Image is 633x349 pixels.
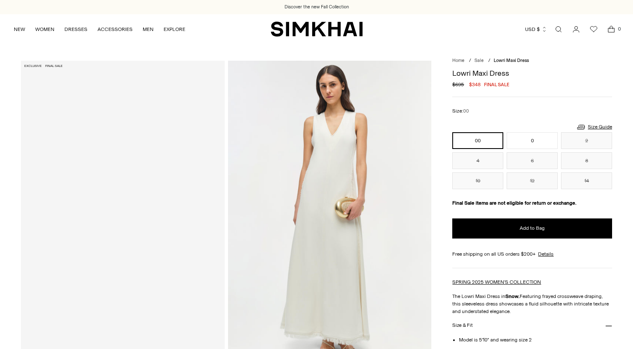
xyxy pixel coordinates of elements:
[64,20,87,38] a: DRESSES
[615,25,623,33] span: 0
[452,107,469,115] label: Size:
[561,172,612,189] button: 14
[452,279,541,285] a: SPRING 2025 WOMEN'S COLLECTION
[452,323,472,328] h3: Size & Fit
[452,57,612,64] nav: breadcrumbs
[452,81,464,88] s: $695
[284,4,349,10] a: Discover the new Fall Collection
[603,21,620,38] a: Open cart modal
[452,58,464,63] a: Home
[452,250,612,258] div: Free shipping on all US orders $200+
[507,172,558,189] button: 12
[463,108,469,114] span: 00
[568,21,584,38] a: Go to the account page
[97,20,133,38] a: ACCESSORIES
[14,20,25,38] a: NEW
[494,58,529,63] span: Lowri Maxi Dress
[271,21,363,37] a: SIMKHAI
[469,81,481,88] span: $348
[452,218,612,239] button: Add to Bag
[585,21,602,38] a: Wishlist
[452,315,612,336] button: Size & Fit
[164,20,185,38] a: EXPLORE
[459,336,612,344] li: Model is 5'10" and wearing size 2
[35,20,54,38] a: WOMEN
[520,225,545,232] span: Add to Bag
[452,293,612,315] p: The Lowri Maxi Dress in Featuring frayed crossweave draping, this sleeveless dress showcases a fl...
[538,250,554,258] a: Details
[561,132,612,149] button: 2
[143,20,154,38] a: MEN
[452,152,503,169] button: 4
[469,57,471,64] div: /
[561,152,612,169] button: 8
[452,69,612,77] h1: Lowri Maxi Dress
[474,58,484,63] a: Sale
[507,152,558,169] button: 6
[488,57,490,64] div: /
[505,293,520,299] strong: Snow.
[452,172,503,189] button: 10
[452,132,503,149] button: 00
[525,20,547,38] button: USD $
[550,21,567,38] a: Open search modal
[452,200,577,206] strong: Final Sale items are not eligible for return or exchange.
[576,122,612,132] a: Size Guide
[507,132,558,149] button: 0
